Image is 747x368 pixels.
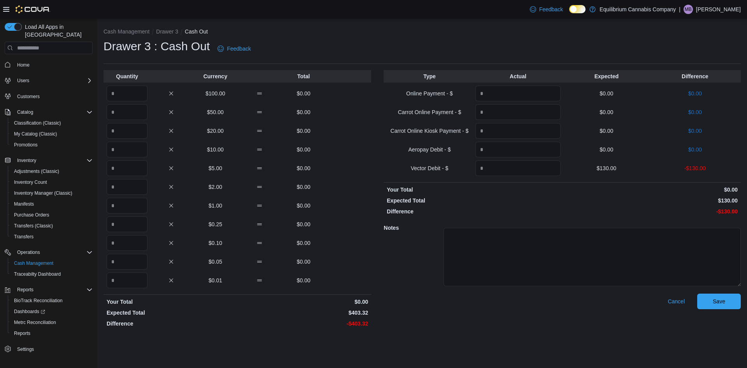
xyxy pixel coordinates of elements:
[11,167,93,176] span: Adjustments (Classic)
[14,76,32,85] button: Users
[14,201,34,207] span: Manifests
[11,259,93,268] span: Cash Management
[387,164,472,172] p: Vector Debit - $
[14,319,56,326] span: Metrc Reconciliation
[107,104,147,120] input: Quantity
[14,330,30,336] span: Reports
[239,320,368,328] p: -$403.32
[387,208,561,215] p: Difference
[569,5,586,13] input: Dark Mode
[17,62,30,68] span: Home
[14,156,39,165] button: Inventory
[475,86,561,101] input: Quantity
[652,127,738,135] p: $0.00
[11,140,41,150] a: Promotions
[239,298,368,306] p: $0.00
[564,72,649,80] p: Expected
[11,329,93,338] span: Reports
[11,129,93,139] span: My Catalog (Classic)
[679,5,680,14] p: |
[2,343,96,355] button: Settings
[14,212,49,218] span: Purchase Orders
[283,164,324,172] p: $0.00
[283,220,324,228] p: $0.00
[697,294,741,309] button: Save
[283,90,324,97] p: $0.00
[8,188,96,199] button: Inventory Manager (Classic)
[17,249,40,255] span: Operations
[14,60,93,69] span: Home
[107,72,147,80] p: Quantity
[11,210,53,220] a: Purchase Orders
[475,72,561,80] p: Actual
[387,197,561,204] p: Expected Total
[11,296,66,305] a: BioTrack Reconciliation
[107,123,147,139] input: Quantity
[11,221,93,231] span: Transfers (Classic)
[16,5,50,13] img: Cova
[539,5,563,13] span: Feedback
[195,146,236,153] p: $10.00
[14,179,47,185] span: Inventory Count
[14,308,45,315] span: Dashboards
[107,273,147,288] input: Quantity
[107,254,147,269] input: Quantity
[14,76,93,85] span: Users
[564,90,649,97] p: $0.00
[17,346,34,352] span: Settings
[283,258,324,266] p: $0.00
[17,287,33,293] span: Reports
[564,186,738,194] p: $0.00
[107,298,236,306] p: Your Total
[14,190,72,196] span: Inventory Manager (Classic)
[564,108,649,116] p: $0.00
[195,72,236,80] p: Currency
[11,118,93,128] span: Classification (Classic)
[14,298,63,304] span: BioTrack Reconciliation
[2,107,96,118] button: Catalog
[195,164,236,172] p: $5.00
[107,198,147,213] input: Quantity
[17,77,29,84] span: Users
[11,199,93,209] span: Manifests
[8,317,96,328] button: Metrc Reconciliation
[283,108,324,116] p: $0.00
[668,298,685,305] span: Cancel
[11,329,33,338] a: Reports
[14,248,93,257] span: Operations
[713,298,725,305] span: Save
[475,104,561,120] input: Quantity
[652,72,738,80] p: Difference
[2,91,96,102] button: Customers
[8,139,96,150] button: Promotions
[14,271,61,277] span: Traceabilty Dashboard
[214,41,254,56] a: Feedback
[11,178,50,187] a: Inventory Count
[11,232,37,241] a: Transfers
[564,208,738,215] p: -$130.00
[195,108,236,116] p: $50.00
[387,186,561,194] p: Your Total
[103,39,210,54] h1: Drawer 3 : Cash Out
[11,129,60,139] a: My Catalog (Classic)
[11,188,93,198] span: Inventory Manager (Classic)
[11,188,75,198] a: Inventory Manager (Classic)
[283,127,324,135] p: $0.00
[14,60,33,70] a: Home
[14,345,37,354] a: Settings
[11,178,93,187] span: Inventory Count
[195,183,236,191] p: $2.00
[387,108,472,116] p: Carrot Online Payment - $
[14,107,93,117] span: Catalog
[684,5,693,14] div: Mandie Baxter
[8,220,96,231] button: Transfers (Classic)
[11,199,37,209] a: Manifests
[156,28,178,35] button: Drawer 3
[8,210,96,220] button: Purchase Orders
[387,72,472,80] p: Type
[11,307,48,316] a: Dashboards
[8,306,96,317] a: Dashboards
[8,129,96,139] button: My Catalog (Classic)
[2,284,96,295] button: Reports
[8,177,96,188] button: Inventory Count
